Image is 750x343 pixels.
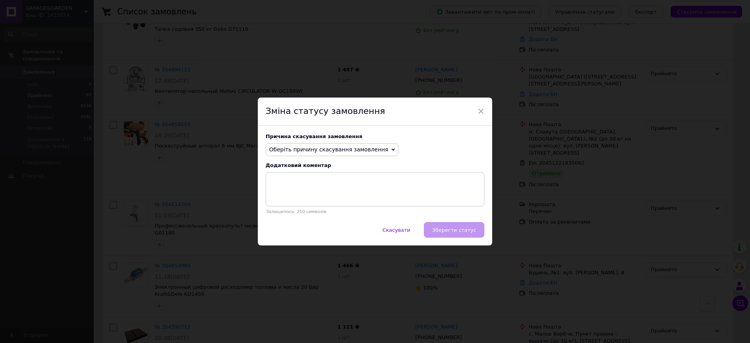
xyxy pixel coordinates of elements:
div: Причина скасування замовлення [266,133,484,139]
p: Залишилось: 250 символів [266,209,484,214]
div: Додатковий коментар [266,162,484,168]
span: × [477,105,484,118]
span: Скасувати [382,227,410,233]
span: Оберіть причину скасування замовлення [269,146,388,153]
div: Зміна статусу замовлення [258,98,492,126]
button: Скасувати [374,222,418,238]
